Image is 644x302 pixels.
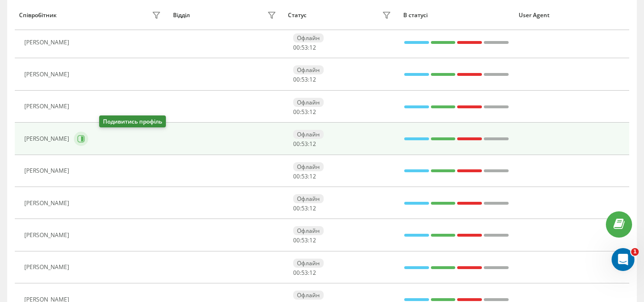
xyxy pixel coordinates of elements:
[301,75,308,83] span: 53
[293,173,316,180] div: : :
[24,39,72,46] div: [PERSON_NAME]
[293,236,300,244] span: 00
[301,269,308,277] span: 53
[293,291,324,300] div: Офлайн
[24,200,72,207] div: [PERSON_NAME]
[293,98,324,107] div: Офлайн
[24,103,72,110] div: [PERSON_NAME]
[293,109,316,115] div: : :
[24,232,72,239] div: [PERSON_NAME]
[309,204,316,212] span: 12
[631,248,639,256] span: 1
[293,141,316,147] div: : :
[293,44,316,51] div: : :
[309,172,316,180] span: 12
[24,71,72,78] div: [PERSON_NAME]
[301,140,308,148] span: 53
[293,237,316,244] div: : :
[293,205,316,212] div: : :
[293,269,300,277] span: 00
[301,236,308,244] span: 53
[19,12,57,19] div: Співробітник
[612,248,634,271] iframe: Intercom live chat
[293,65,324,74] div: Офлайн
[293,140,300,148] span: 00
[293,204,300,212] span: 00
[301,108,308,116] span: 53
[99,115,166,127] div: Подивитись профіль
[293,130,324,139] div: Офлайн
[293,226,324,235] div: Офлайн
[301,204,308,212] span: 53
[293,76,316,83] div: : :
[293,75,300,83] span: 00
[293,194,324,203] div: Офлайн
[24,135,72,142] div: [PERSON_NAME]
[309,43,316,52] span: 12
[293,270,316,276] div: : :
[403,12,510,19] div: В статусі
[288,12,307,19] div: Статус
[309,108,316,116] span: 12
[24,264,72,271] div: [PERSON_NAME]
[309,236,316,244] span: 12
[293,108,300,116] span: 00
[173,12,190,19] div: Відділ
[293,259,324,268] div: Офлайн
[519,12,625,19] div: User Agent
[293,172,300,180] span: 00
[301,43,308,52] span: 53
[309,140,316,148] span: 12
[293,33,324,42] div: Офлайн
[309,269,316,277] span: 12
[293,162,324,171] div: Офлайн
[301,172,308,180] span: 53
[309,75,316,83] span: 12
[24,167,72,174] div: [PERSON_NAME]
[293,43,300,52] span: 00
